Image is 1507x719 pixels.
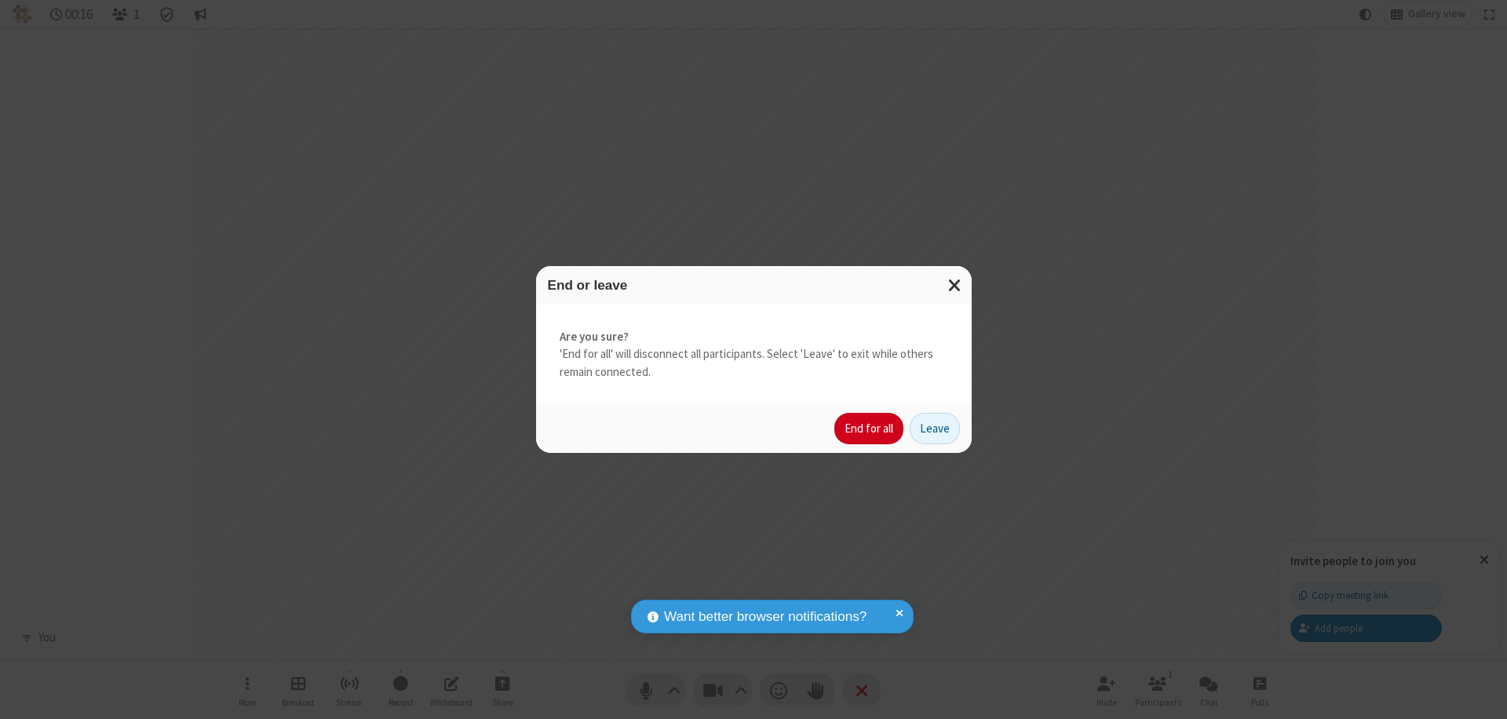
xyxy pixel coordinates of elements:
h3: End or leave [548,278,960,293]
button: Leave [910,413,960,444]
div: 'End for all' will disconnect all participants. Select 'Leave' to exit while others remain connec... [536,305,972,405]
button: End for all [834,413,903,444]
strong: Are you sure? [560,328,948,346]
span: Want better browser notifications? [664,607,867,627]
button: Close modal [939,266,972,305]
